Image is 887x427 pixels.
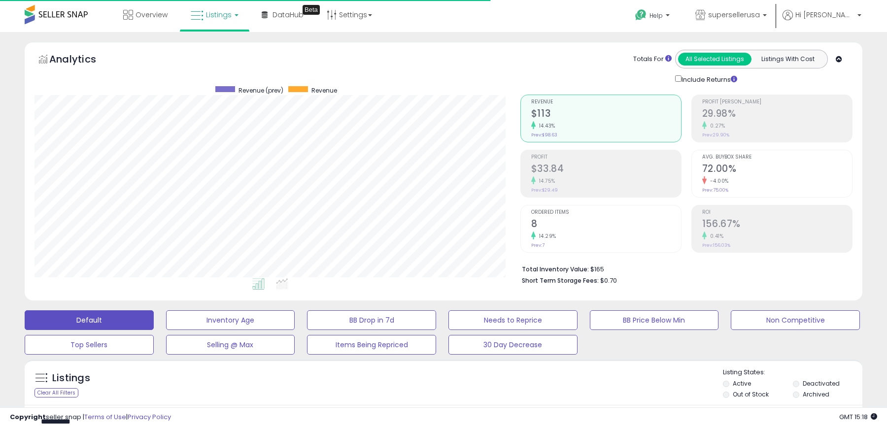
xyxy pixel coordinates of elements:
small: Prev: 75.00% [702,187,728,193]
span: Revenue (prev) [239,86,283,95]
span: Profit [531,155,681,160]
b: Total Inventory Value: [522,265,589,273]
h5: Analytics [49,52,115,68]
a: Help [627,1,680,32]
button: 30 Day Decrease [448,335,578,355]
h2: $33.84 [531,163,681,176]
span: Listings [206,10,232,20]
small: Prev: 7 [531,242,545,248]
small: 14.29% [536,232,556,240]
span: 2025-09-15 15:18 GMT [839,412,877,422]
span: Help [649,11,663,20]
small: 14.75% [536,177,555,185]
span: Hi [PERSON_NAME] [795,10,854,20]
div: Totals For [633,55,672,64]
span: Revenue [531,99,681,105]
a: Privacy Policy [128,412,171,422]
small: Prev: $29.49 [531,187,558,193]
a: Hi [PERSON_NAME] [783,10,861,32]
span: Overview [136,10,168,20]
small: Prev: 29.90% [702,132,729,138]
span: ROI [702,210,852,215]
h2: 29.98% [702,108,852,121]
small: 14.43% [536,122,555,130]
span: Profit [PERSON_NAME] [702,99,852,105]
button: Items Being Repriced [307,335,436,355]
button: Inventory Age [166,310,295,330]
span: Revenue [311,86,337,95]
small: Prev: $98.63 [531,132,557,138]
small: 0.41% [707,232,724,240]
span: Avg. Buybox Share [702,155,852,160]
div: seller snap | | [10,413,171,422]
small: -4.00% [707,177,729,185]
div: Include Returns [668,73,749,85]
label: Deactivated [803,379,840,388]
button: Needs to Reprice [448,310,578,330]
a: Terms of Use [84,412,126,422]
h2: 156.67% [702,218,852,231]
i: Get Help [635,9,647,21]
b: Short Term Storage Fees: [522,276,599,285]
button: All Selected Listings [678,53,751,66]
span: supersellerusa [708,10,760,20]
button: Default [25,310,154,330]
label: Archived [803,390,829,398]
h2: 8 [531,218,681,231]
h2: $113 [531,108,681,121]
button: Listings With Cost [751,53,824,66]
span: $0.70 [600,276,617,285]
div: Tooltip anchor [303,5,320,15]
span: Ordered Items [531,210,681,215]
button: Selling @ Max [166,335,295,355]
button: BB Price Below Min [590,310,719,330]
div: Clear All Filters [34,388,78,397]
small: Prev: 156.03% [702,242,730,248]
p: Listing States: [723,368,862,377]
strong: Copyright [10,412,46,422]
button: BB Drop in 7d [307,310,436,330]
label: Out of Stock [733,390,769,398]
label: Active [733,379,751,388]
h2: 72.00% [702,163,852,176]
small: 0.27% [707,122,725,130]
button: Top Sellers [25,335,154,355]
li: $165 [522,263,845,274]
span: DataHub [273,10,304,20]
h5: Listings [52,371,90,385]
button: Non Competitive [731,310,860,330]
